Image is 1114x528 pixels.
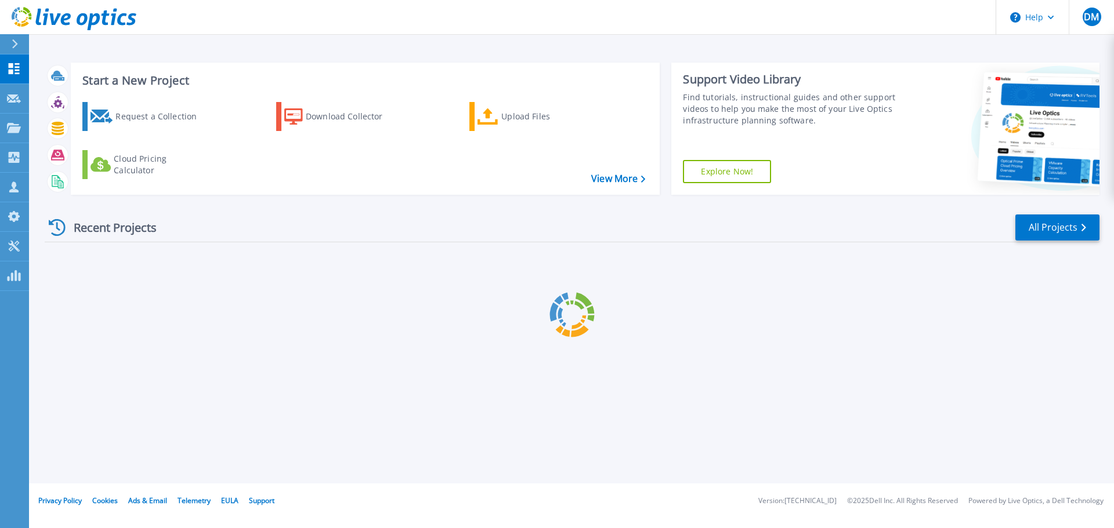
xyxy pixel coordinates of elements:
span: DM [1084,12,1099,21]
div: Download Collector [306,105,399,128]
a: Download Collector [276,102,406,131]
a: Request a Collection [82,102,212,131]
a: Upload Files [469,102,599,131]
div: Cloud Pricing Calculator [114,153,207,176]
a: Cookies [92,496,118,505]
a: Support [249,496,274,505]
div: Support Video Library [683,72,901,87]
a: Ads & Email [128,496,167,505]
a: Cloud Pricing Calculator [82,150,212,179]
div: Recent Projects [45,213,172,242]
li: Version: [TECHNICAL_ID] [758,497,837,505]
a: Explore Now! [683,160,771,183]
a: EULA [221,496,238,505]
a: All Projects [1015,214,1099,241]
a: Telemetry [178,496,211,505]
a: Privacy Policy [38,496,82,505]
div: Request a Collection [115,105,208,128]
a: View More [591,173,645,184]
div: Find tutorials, instructional guides and other support videos to help you make the most of your L... [683,92,901,126]
h3: Start a New Project [82,74,645,87]
li: © 2025 Dell Inc. All Rights Reserved [847,497,958,505]
li: Powered by Live Optics, a Dell Technology [968,497,1104,505]
div: Upload Files [501,105,594,128]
